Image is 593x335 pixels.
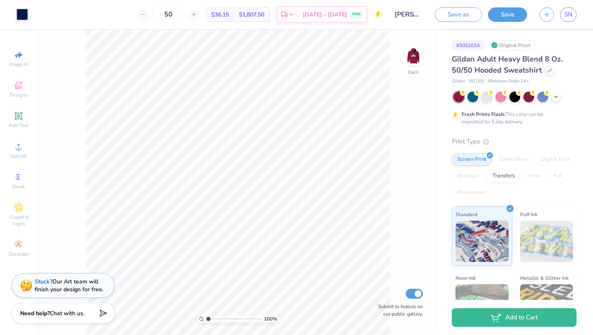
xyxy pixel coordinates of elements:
[452,308,577,327] button: Add to Cart
[494,153,533,166] div: Embroidery
[520,210,537,219] span: Puff Ink
[405,48,422,64] img: Back
[520,274,569,282] span: Metallic & Glitter Ink
[487,170,520,182] div: Transfers
[264,315,277,323] span: 100 %
[435,7,482,22] button: Save as
[462,111,505,118] strong: Fresh Prints Flash:
[303,10,347,19] span: [DATE] - [DATE]
[35,278,52,285] strong: Stuck?
[520,284,573,326] img: Metallic & Glitter Ink
[488,7,527,22] button: Save
[452,54,563,75] span: Gildan Adult Heavy Blend 8 Oz. 50/50 Hooded Sweatshirt
[452,186,492,199] div: Rhinestones
[455,274,476,282] span: Neon Ink
[352,12,361,17] span: FREE
[548,170,567,182] div: Foil
[564,10,572,19] span: SN
[452,40,485,50] div: # 505163A
[455,284,509,326] img: Neon Ink
[469,78,484,85] span: # G185
[9,92,28,98] span: Designs
[388,6,429,23] input: Untitled Design
[462,111,563,125] div: This color can be expedited for 5 day delivery.
[211,10,229,19] span: $36.15
[452,170,485,182] div: Applique
[374,303,423,318] label: Submit to feature on our public gallery.
[452,153,492,166] div: Screen Print
[20,309,50,317] strong: Need help?
[239,10,264,19] span: $1,807.50
[12,183,25,190] span: Greek
[523,170,546,182] div: Vinyl
[488,78,529,85] span: Minimum Order: 24 +
[50,309,84,317] span: Chat with us.
[9,61,28,68] span: Image AI
[408,68,419,76] div: Back
[152,7,184,22] input: – –
[35,278,103,293] div: Our Art team will finish your design for free.
[452,137,577,146] div: Print Type
[10,153,27,159] span: Upload
[560,7,577,22] a: SN
[455,221,509,262] img: Standard
[489,40,535,50] div: Original Proof
[9,251,28,257] span: Decorate
[9,122,28,129] span: Add Text
[452,78,465,85] span: Gildan
[455,210,477,219] span: Standard
[4,214,33,227] span: Clipart & logos
[520,221,573,262] img: Puff Ink
[536,153,576,166] div: Digital Print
